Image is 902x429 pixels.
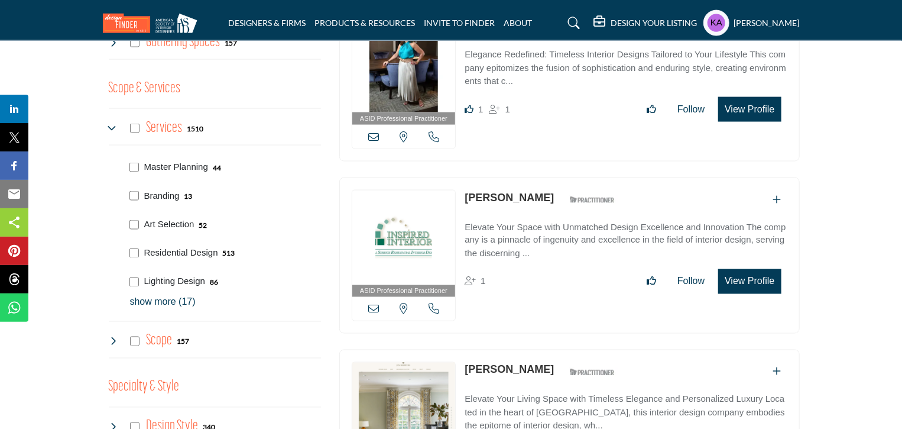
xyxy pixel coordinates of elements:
p: Residential Design: Residential Design [144,247,218,260]
div: DESIGN YOUR LISTING [594,16,697,30]
b: 86 [210,279,218,287]
img: Site Logo [103,14,203,33]
img: ASID Qualified Practitioners Badge Icon [565,193,618,208]
p: Lighting Design: Ambient, task, and accent lighting [144,275,205,289]
h5: DESIGN YOUR LISTING [611,18,697,28]
img: ASID Qualified Practitioners Badge Icon [565,365,618,380]
a: Elegance Redefined: Timeless Interior Designs Tailored to Your Lifestyle This company epitomizes ... [465,41,787,88]
b: 513 [223,250,235,258]
input: Select Branding checkbox [129,191,139,201]
input: Select Gathering Spaces checkbox [130,38,139,47]
a: Search [556,14,588,33]
b: 13 [184,192,193,201]
img: Janie Hirsch, ASID Fellow [352,18,456,112]
a: [PERSON_NAME] [465,192,554,204]
a: PRODUCTS & RESOURCES [315,18,416,28]
b: 1510 [187,125,203,133]
button: Follow [670,98,712,121]
div: Followers [489,102,510,117]
a: Elevate Your Space with Unmatched Design Excellence and Innovation The company is a pinnacle of i... [465,214,787,261]
a: [PERSON_NAME] [465,364,554,376]
button: View Profile [718,269,781,294]
p: Elevate Your Space with Unmatched Design Excellence and Innovation The company is a pinnacle of i... [465,221,787,261]
div: Followers [465,275,485,289]
b: 157 [177,338,189,346]
img: Amy McAtee [352,191,456,285]
p: Master Planning: Master Planning [144,160,208,174]
input: Select Lighting Design checkbox [129,278,139,287]
p: Jan Showers [465,362,554,378]
span: ASID Professional Practitioner [360,114,447,124]
h4: Services: Interior and exterior spaces including lighting, layouts, furnishings, accessories, art... [146,118,182,138]
p: Branding: Branding [144,189,180,203]
input: Select Scope checkbox [130,337,139,346]
button: Like listing [639,98,664,121]
button: Like listing [639,270,664,293]
div: 157 Results For Gathering Spaces [225,37,237,48]
div: 44 Results For Master Planning [213,162,221,173]
i: Like [465,105,473,114]
div: 86 Results For Lighting Design [210,277,218,288]
span: 1 [481,276,485,286]
div: 1510 Results For Services [187,123,203,134]
input: Select Residential Design checkbox [129,249,139,258]
p: Amy McAtee [465,190,554,206]
button: View Profile [718,97,781,122]
a: ASID Professional Practitioner [352,18,456,125]
a: ABOUT [504,18,533,28]
button: Follow [670,270,712,293]
button: Specialty & Style [109,376,180,399]
input: Select Services checkbox [130,124,139,133]
b: 44 [213,164,221,172]
button: Show hide supplier dropdown [703,10,729,36]
p: show more (17) [130,295,321,309]
h4: Scope: New build or renovation [146,331,172,351]
b: 157 [225,39,237,47]
a: Add To List [773,367,781,377]
a: ASID Professional Practitioner [352,191,456,298]
b: 52 [199,221,207,230]
input: Select Master Planning checkbox [129,163,139,172]
a: INVITE TO FINDER [424,18,495,28]
input: Select Art Selection checkbox [129,220,139,230]
div: 13 Results For Branding [184,191,193,201]
p: Art Selection: Curate optimal wall décor [144,218,194,231]
div: 513 Results For Residential Design [223,248,235,259]
span: 1 [478,104,483,114]
button: Scope & Services [109,78,181,100]
span: 1 [505,104,510,114]
div: 52 Results For Art Selection [199,220,207,230]
h4: Gathering Spaces: Gathering Spaces [146,32,220,53]
span: ASID Professional Practitioner [360,286,447,296]
a: DESIGNERS & FIRMS [228,18,306,28]
h5: [PERSON_NAME] [734,17,800,29]
div: 157 Results For Scope [177,336,189,347]
p: Elegance Redefined: Timeless Interior Designs Tailored to Your Lifestyle This company epitomizes ... [465,48,787,88]
a: Add To List [773,195,781,205]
